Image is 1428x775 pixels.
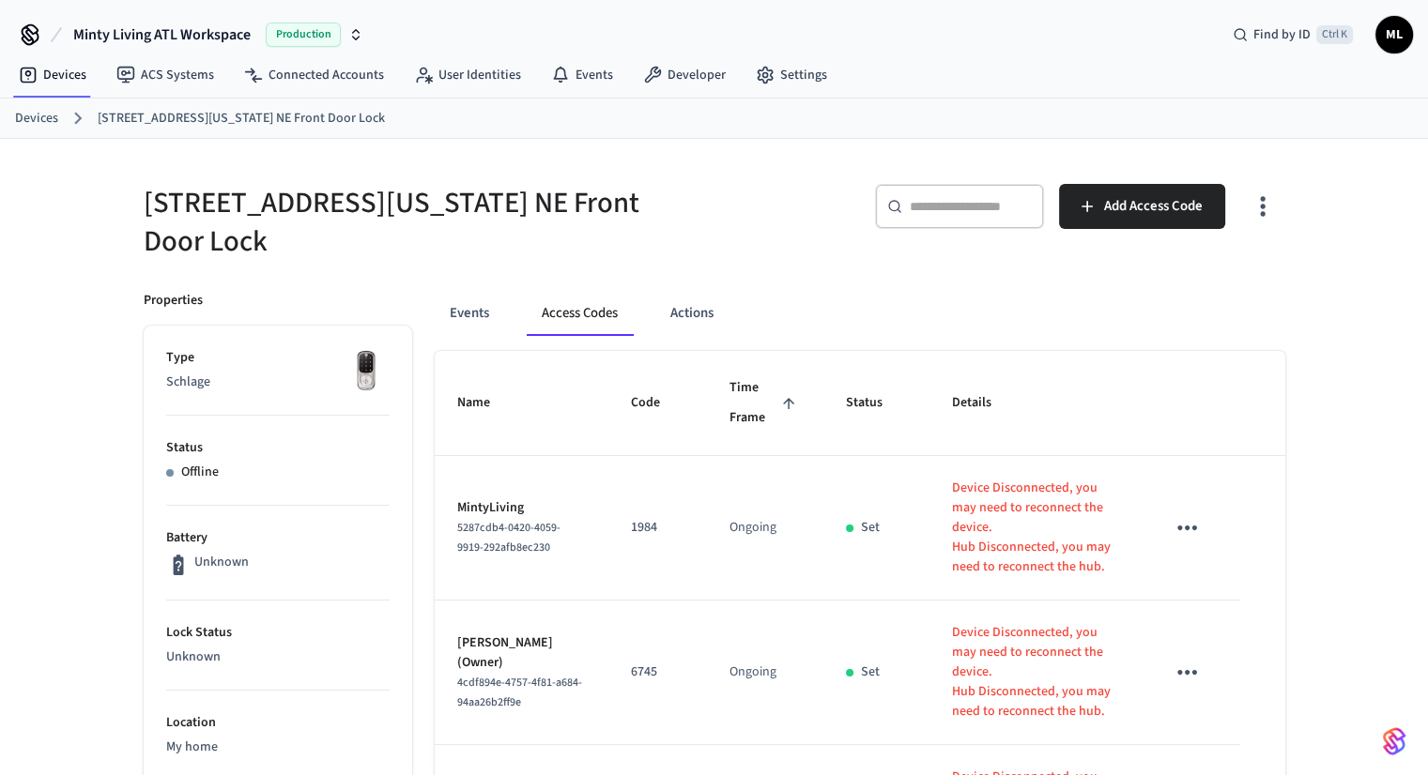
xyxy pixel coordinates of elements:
span: Find by ID [1253,25,1311,44]
button: Add Access Code [1059,184,1225,229]
a: Events [536,58,628,92]
a: [STREET_ADDRESS][US_STATE] NE Front Door Lock [98,109,385,129]
a: Devices [4,58,101,92]
img: SeamLogoGradient.69752ec5.svg [1383,726,1405,756]
a: Connected Accounts [229,58,399,92]
a: Devices [15,109,58,129]
span: ML [1377,18,1411,52]
span: 5287cdb4-0420-4059-9919-292afb8ec230 [457,520,560,555]
div: Find by IDCtrl K [1218,18,1368,52]
p: Unknown [194,553,249,572]
span: Add Access Code [1104,194,1203,219]
p: My home [166,737,390,757]
span: Time Frame [729,373,800,433]
a: Settings [741,58,842,92]
p: Set [861,518,880,538]
a: User Identities [399,58,536,92]
p: Offline [181,463,219,482]
span: Details [952,388,1016,418]
p: Device Disconnected, you may need to reconnect the device. [952,623,1120,682]
span: 4cdf894e-4757-4f81-a684-94aa26b2ff9e [457,675,582,710]
td: Ongoing [707,600,822,745]
span: Ctrl K [1316,25,1353,44]
td: Ongoing [707,456,822,600]
p: Hub Disconnected, you may need to reconnect the hub. [952,538,1120,577]
p: Status [166,438,390,458]
span: Status [846,388,907,418]
p: [PERSON_NAME] (Owner) [457,633,587,673]
button: Events [435,291,504,336]
img: Yale Assure Touchscreen Wifi Smart Lock, Satin Nickel, Front [343,348,390,395]
p: MintyLiving [457,498,587,518]
span: Production [266,23,341,47]
p: 6745 [631,662,684,682]
p: Device Disconnected, you may need to reconnect the device. [952,479,1120,538]
span: Minty Living ATL Workspace [73,23,251,46]
span: Code [631,388,684,418]
p: Set [861,662,880,682]
span: Name [457,388,514,418]
p: Lock Status [166,623,390,643]
p: Location [166,713,390,733]
a: ACS Systems [101,58,229,92]
button: ML [1375,16,1413,53]
p: Battery [166,528,390,548]
a: Developer [628,58,741,92]
p: Type [166,348,390,368]
p: Unknown [166,647,390,667]
p: 1984 [631,518,684,538]
h5: [STREET_ADDRESS][US_STATE] NE Front Door Lock [144,184,703,261]
p: Schlage [166,372,390,392]
button: Access Codes [527,291,633,336]
p: Hub Disconnected, you may need to reconnect the hub. [952,682,1120,722]
button: Actions [655,291,729,336]
p: Properties [144,291,203,311]
div: ant example [435,291,1285,336]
